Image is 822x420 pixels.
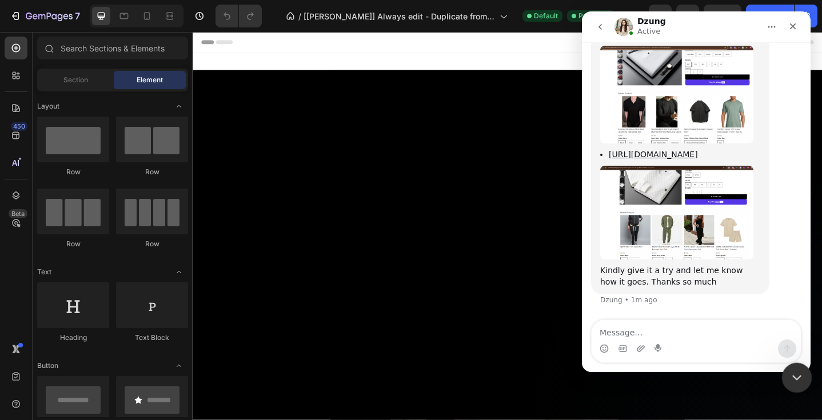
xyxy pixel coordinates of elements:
p: 7 [75,9,80,23]
span: Toggle open [170,97,188,115]
div: 450 [11,122,27,131]
input: Search Sections & Elements [37,37,188,59]
div: Row [37,239,109,249]
span: Section [63,75,88,85]
iframe: Intercom live chat [782,363,812,393]
div: Heading [37,333,109,343]
span: Default [534,11,558,21]
span: Element [137,75,163,85]
div: Row [116,167,188,177]
span: Text [37,267,51,277]
div: Row [116,239,188,249]
span: / [298,10,301,22]
span: Button [37,361,58,371]
iframe: Intercom live chat [582,11,811,372]
span: Toggle open [170,357,188,375]
div: Undo/Redo [216,5,262,27]
button: Save [704,5,741,27]
button: Publish [746,5,794,27]
button: 7 [5,5,85,27]
div: Text Block [116,333,188,343]
iframe: Design area [193,32,822,420]
span: Toggle open [170,263,188,281]
span: [[PERSON_NAME]] Always edit - Duplicate from [PERSON_NAME]- check GP Copy of Landing Page [304,10,495,22]
span: Layout [37,101,59,111]
div: Row [37,167,109,177]
div: Publish [756,10,784,22]
span: Published [578,11,610,21]
div: Beta [9,209,27,218]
